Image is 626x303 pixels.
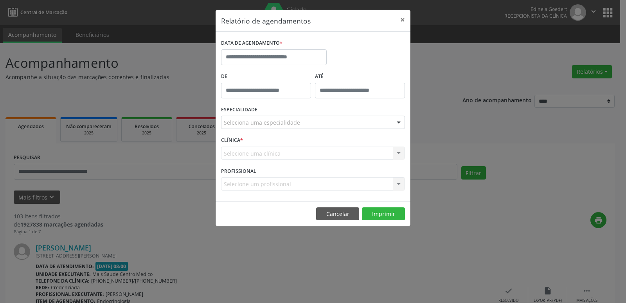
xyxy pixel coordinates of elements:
[221,71,311,83] label: De
[315,71,405,83] label: ATÉ
[221,37,282,49] label: DATA DE AGENDAMENTO
[221,134,243,147] label: CLÍNICA
[221,165,256,177] label: PROFISSIONAL
[221,16,311,26] h5: Relatório de agendamentos
[224,118,300,127] span: Seleciona uma especialidade
[362,207,405,221] button: Imprimir
[316,207,359,221] button: Cancelar
[221,104,257,116] label: ESPECIALIDADE
[395,10,410,29] button: Close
